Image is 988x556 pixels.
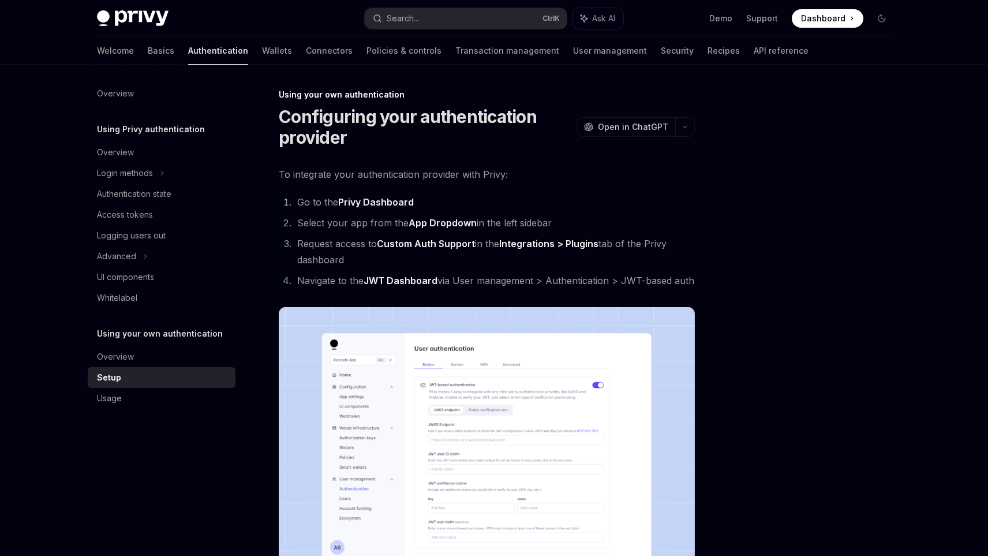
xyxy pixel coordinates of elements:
[338,196,414,208] a: Privy Dashboard
[88,346,235,367] a: Overview
[97,37,134,65] a: Welcome
[97,166,153,180] div: Login methods
[97,87,134,100] div: Overview
[577,117,675,137] button: Open in ChatGPT
[188,37,248,65] a: Authentication
[792,9,863,28] a: Dashboard
[97,291,137,305] div: Whitelabel
[364,275,437,287] a: JWT Dashboard
[262,37,292,65] a: Wallets
[97,327,223,341] h5: Using your own authentication
[366,37,441,65] a: Policies & controls
[88,184,235,204] a: Authentication state
[97,371,121,385] div: Setup
[97,145,134,159] div: Overview
[598,121,668,133] span: Open in ChatGPT
[387,12,419,25] div: Search...
[97,10,169,27] img: dark logo
[148,37,174,65] a: Basics
[97,122,205,136] h5: Using Privy authentication
[661,37,694,65] a: Security
[97,249,136,263] div: Advanced
[499,238,598,250] a: Integrations > Plugins
[97,229,166,242] div: Logging users out
[88,388,235,409] a: Usage
[279,89,695,100] div: Using your own authentication
[88,142,235,163] a: Overview
[97,187,171,201] div: Authentication state
[97,391,122,405] div: Usage
[88,267,235,288] a: UI components
[294,273,695,289] li: Navigate to the via User management > Authentication > JWT-based auth
[279,166,695,182] span: To integrate your authentication provider with Privy:
[572,8,623,29] button: Ask AI
[377,238,475,249] strong: Custom Auth Support
[873,9,891,28] button: Toggle dark mode
[455,37,559,65] a: Transaction management
[97,350,134,364] div: Overview
[365,8,567,29] button: Search...CtrlK
[88,204,235,225] a: Access tokens
[88,288,235,308] a: Whitelabel
[709,13,732,24] a: Demo
[746,13,778,24] a: Support
[306,37,353,65] a: Connectors
[97,208,153,222] div: Access tokens
[294,215,695,231] li: Select your app from the in the left sidebar
[801,13,845,24] span: Dashboard
[573,37,647,65] a: User management
[97,270,154,284] div: UI components
[88,367,235,388] a: Setup
[542,14,560,23] span: Ctrl K
[409,217,477,229] strong: App Dropdown
[88,83,235,104] a: Overview
[754,37,809,65] a: API reference
[88,225,235,246] a: Logging users out
[294,194,695,210] li: Go to the
[708,37,740,65] a: Recipes
[294,236,695,268] li: Request access to in the tab of the Privy dashboard
[592,13,615,24] span: Ask AI
[279,106,572,148] h1: Configuring your authentication provider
